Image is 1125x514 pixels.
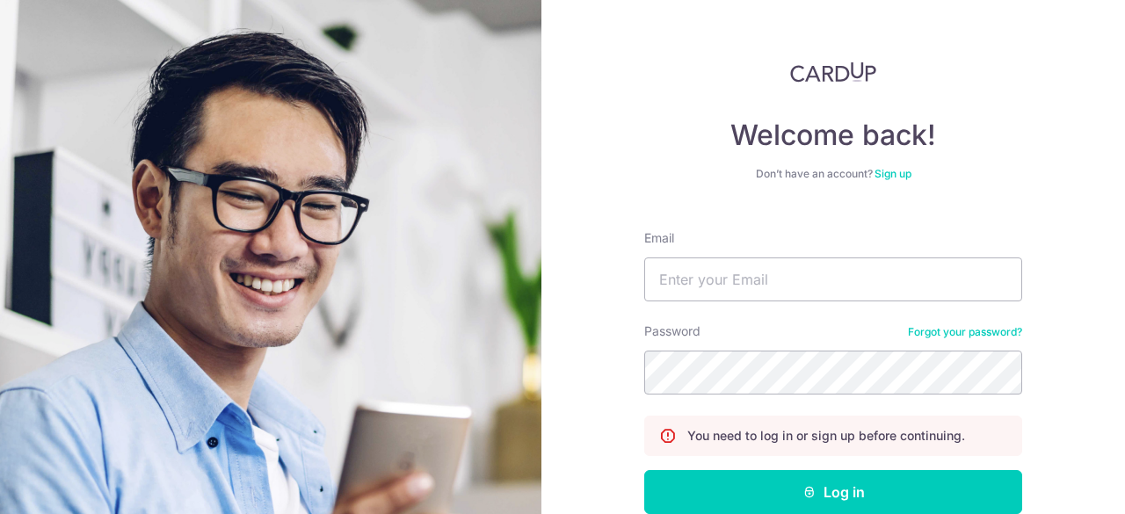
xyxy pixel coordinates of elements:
label: Password [644,322,700,340]
img: CardUp Logo [790,62,876,83]
h4: Welcome back! [644,118,1022,153]
button: Log in [644,470,1022,514]
label: Email [644,229,674,247]
a: Forgot your password? [908,325,1022,339]
p: You need to log in or sign up before continuing. [687,427,965,445]
div: Don’t have an account? [644,167,1022,181]
a: Sign up [875,167,911,180]
input: Enter your Email [644,257,1022,301]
